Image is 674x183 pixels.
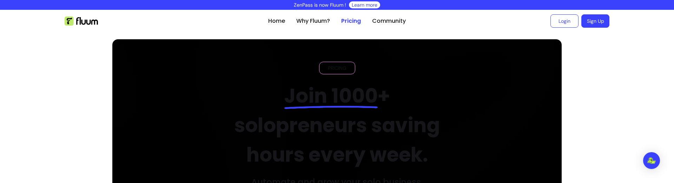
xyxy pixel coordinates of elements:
span: PRICING [325,65,349,72]
p: ZenPass is now Fluum ! [294,1,346,8]
img: Fluum Logo [65,16,98,26]
div: Open Intercom Messenger [643,152,660,169]
h2: + solopreneurs saving hours every week. [218,81,456,170]
a: Sign Up [581,14,609,28]
a: Learn more [352,1,377,8]
a: Pricing [341,17,361,25]
a: Community [372,17,406,25]
a: Home [268,17,285,25]
a: Why Fluum? [296,17,330,25]
span: Join 1000 [284,82,378,110]
a: Login [550,14,579,28]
